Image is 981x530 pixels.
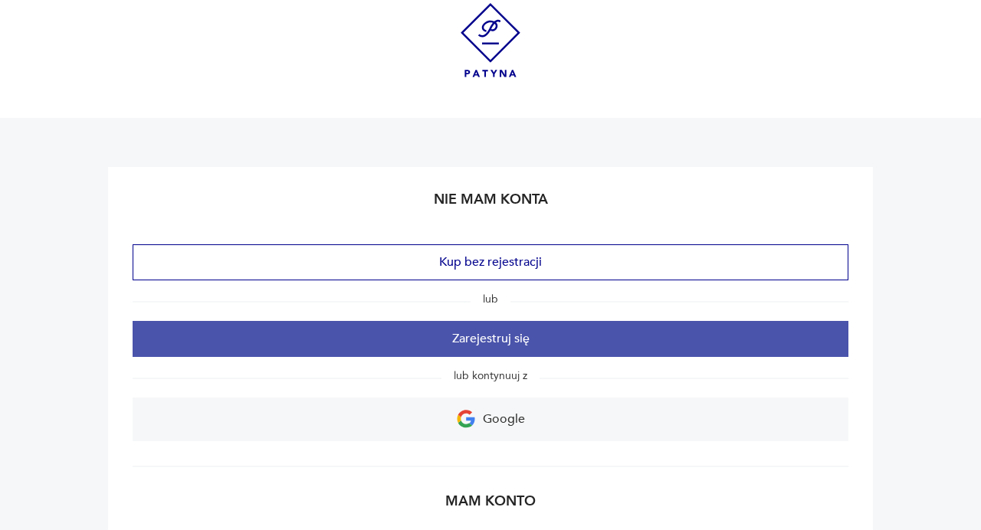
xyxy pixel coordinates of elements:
img: Ikona Google [457,410,475,428]
button: Kup bez rejestracji [133,244,848,280]
h2: Nie mam konta [133,190,848,220]
img: Patyna - sklep z meblami i dekoracjami vintage [461,3,520,77]
a: Google [133,397,848,441]
p: Google [483,407,525,431]
span: lub [471,292,510,306]
span: lub kontynuuj z [441,368,540,383]
button: Zarejestruj się [133,321,848,357]
h2: Mam konto [133,492,848,522]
